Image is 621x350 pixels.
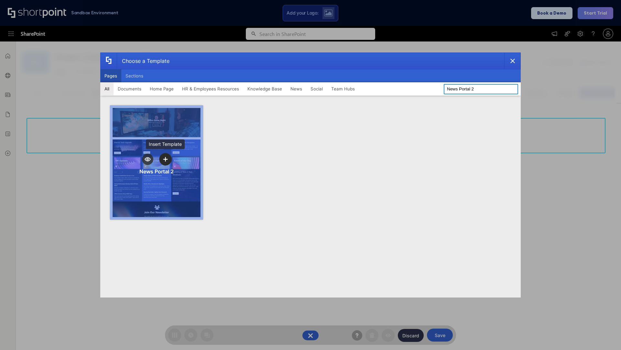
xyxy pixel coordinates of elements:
button: Home Page [146,82,178,95]
button: Documents [114,82,146,95]
button: Knowledge Base [243,82,286,95]
button: Social [306,82,327,95]
div: template selector [100,52,521,297]
iframe: Chat Widget [589,319,621,350]
button: HR & Employees Resources [178,82,243,95]
div: News Portal 2 [139,168,174,175]
button: News [286,82,306,95]
button: Pages [100,69,121,82]
div: Choose a Template [117,53,169,69]
button: Team Hubs [327,82,359,95]
button: All [100,82,114,95]
input: Search [444,84,518,94]
button: Sections [121,69,147,82]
